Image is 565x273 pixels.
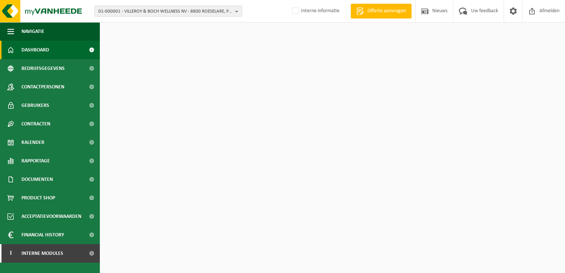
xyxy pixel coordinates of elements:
[21,41,49,59] span: Dashboard
[351,4,412,18] a: Offerte aanvragen
[21,226,64,244] span: Financial History
[291,6,339,17] label: Interne informatie
[21,207,81,226] span: Acceptatievoorwaarden
[21,96,49,115] span: Gebruikers
[21,244,63,263] span: Interne modules
[7,244,14,263] span: I
[21,78,64,96] span: Contactpersonen
[21,133,44,152] span: Kalender
[21,59,65,78] span: Bedrijfsgegevens
[21,115,50,133] span: Contracten
[21,189,55,207] span: Product Shop
[21,152,50,170] span: Rapportage
[366,7,408,15] span: Offerte aanvragen
[21,170,53,189] span: Documenten
[21,22,44,41] span: Navigatie
[98,6,232,17] span: 01-000001 - VILLEROY & BOCH WELLNESS NV - 8800 ROESELARE, POPULIERSTRAAT 1
[94,6,242,17] button: 01-000001 - VILLEROY & BOCH WELLNESS NV - 8800 ROESELARE, POPULIERSTRAAT 1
